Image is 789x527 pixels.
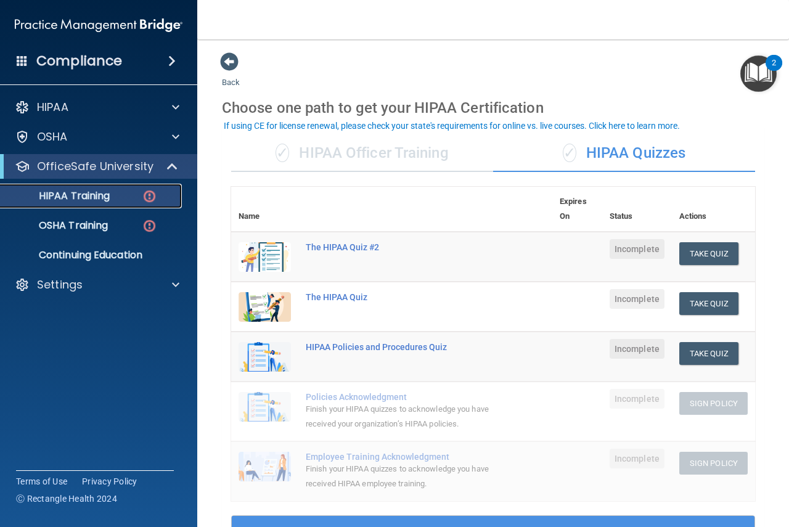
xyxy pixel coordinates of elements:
h4: Compliance [36,52,122,70]
span: Incomplete [610,239,664,259]
span: Ⓒ Rectangle Health 2024 [16,492,117,505]
img: PMB logo [15,13,182,38]
p: OSHA Training [8,219,108,232]
p: HIPAA Training [8,190,110,202]
button: If using CE for license renewal, please check your state's requirements for online vs. live cours... [222,120,682,132]
span: Incomplete [610,339,664,359]
img: danger-circle.6113f641.png [142,189,157,204]
span: ✓ [276,144,289,162]
button: Take Quiz [679,292,738,315]
button: Take Quiz [679,242,738,265]
th: Actions [672,187,755,232]
a: Back [222,63,240,87]
img: danger-circle.6113f641.png [142,218,157,234]
a: HIPAA [15,100,179,115]
div: Policies Acknowledgment [306,392,491,402]
div: The HIPAA Quiz [306,292,491,302]
p: OSHA [37,129,68,144]
div: If using CE for license renewal, please check your state's requirements for online vs. live cours... [224,121,680,130]
span: Incomplete [610,449,664,468]
div: The HIPAA Quiz #2 [306,242,491,252]
button: Open Resource Center, 2 new notifications [740,55,777,92]
div: Finish your HIPAA quizzes to acknowledge you have received your organization’s HIPAA policies. [306,402,491,431]
th: Status [602,187,672,232]
button: Sign Policy [679,452,748,475]
th: Expires On [552,187,602,232]
p: OfficeSafe University [37,159,153,174]
p: Continuing Education [8,249,176,261]
div: Choose one path to get your HIPAA Certification [222,90,764,126]
button: Sign Policy [679,392,748,415]
p: HIPAA [37,100,68,115]
a: Privacy Policy [82,475,137,488]
a: Settings [15,277,179,292]
a: Terms of Use [16,475,67,488]
a: OfficeSafe University [15,159,179,174]
div: Finish your HIPAA quizzes to acknowledge you have received HIPAA employee training. [306,462,491,491]
span: ✓ [563,144,576,162]
div: 2 [772,63,776,79]
div: HIPAA Officer Training [231,135,493,172]
span: Incomplete [610,389,664,409]
div: HIPAA Quizzes [493,135,755,172]
div: Employee Training Acknowledgment [306,452,491,462]
a: OSHA [15,129,179,144]
div: HIPAA Policies and Procedures Quiz [306,342,491,352]
p: Settings [37,277,83,292]
button: Take Quiz [679,342,738,365]
th: Name [231,187,298,232]
span: Incomplete [610,289,664,309]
